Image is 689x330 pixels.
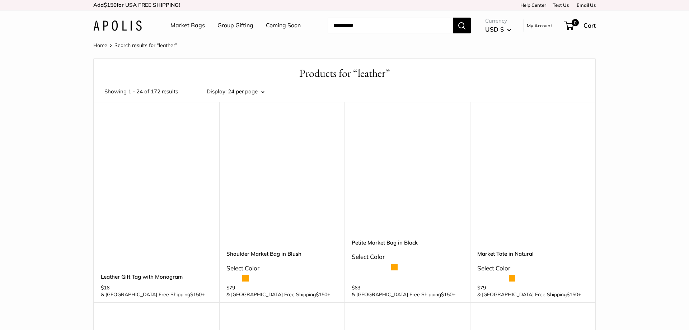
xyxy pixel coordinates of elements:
input: Search... [328,18,453,33]
a: Market Bags [170,20,205,31]
span: $16 [101,284,109,291]
span: & [GEOGRAPHIC_DATA] Free Shipping + [477,292,581,297]
a: Shoulder Market Bag in BlushShoulder Market Bag in Blush [226,120,338,231]
span: Currency [485,16,511,26]
span: & [GEOGRAPHIC_DATA] Free Shipping + [352,292,455,297]
div: Select Color [477,262,589,274]
a: Shoulder Market Bag in Blush [226,250,338,258]
span: & [GEOGRAPHIC_DATA] Free Shipping + [101,292,205,297]
span: $150 [104,1,117,8]
span: 0 [572,19,579,26]
span: $150 [567,291,578,298]
button: Search [453,18,471,33]
a: Text Us [553,2,569,8]
span: $150 [316,291,327,298]
label: Display: [207,87,226,97]
a: Leather Gift Tag with Monogram [101,273,212,281]
span: USD $ [485,25,504,33]
a: description_Make it yours with custom printed text.Petite Market Bag in Black [352,120,463,231]
nav: Breadcrumb [93,41,177,50]
a: Help Center [518,2,546,8]
div: Select Color [352,251,463,262]
a: My Account [527,21,552,30]
a: Email Us [574,2,596,8]
a: description_Make it yours with custom printed text.description_The Original Market bag in its 4 n... [477,120,589,231]
a: Market Tote in Natural [477,250,589,258]
span: $79 [477,284,486,291]
a: Petite Market Bag in Black [352,238,463,247]
a: 0 Cart [565,20,596,31]
a: description_Make it yours with custom printed textdescription_3mm thick, vegetable tanned America... [101,120,212,231]
span: Showing 1 - 24 of 172 results [104,87,178,97]
span: $150 [441,291,453,298]
span: $150 [190,291,202,298]
button: USD $ [485,24,511,35]
span: Search results for “leather” [114,42,177,48]
span: $79 [226,284,235,291]
div: Select Color [226,262,338,274]
span: & [GEOGRAPHIC_DATA] Free Shipping + [226,292,330,297]
a: Home [93,42,107,48]
span: Cart [583,22,596,29]
a: Group Gifting [217,20,253,31]
a: Coming Soon [266,20,301,31]
span: $63 [352,284,360,291]
img: Apolis [93,20,142,31]
button: 24 per page [228,87,264,97]
h1: Products for “leather” [104,66,585,81]
span: 24 per page [228,88,258,95]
